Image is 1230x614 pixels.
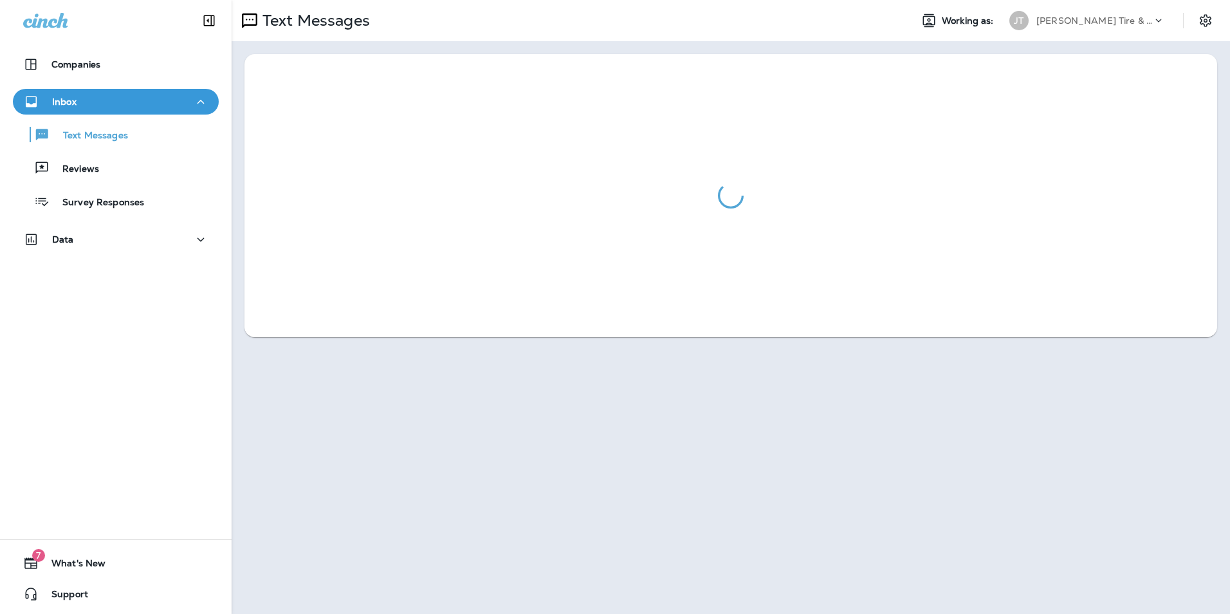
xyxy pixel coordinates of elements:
[13,154,219,181] button: Reviews
[942,15,996,26] span: Working as:
[39,558,106,573] span: What's New
[13,89,219,115] button: Inbox
[50,163,99,176] p: Reviews
[13,550,219,576] button: 7What's New
[13,581,219,607] button: Support
[50,197,144,209] p: Survey Responses
[51,59,100,70] p: Companies
[1194,9,1217,32] button: Settings
[50,130,128,142] p: Text Messages
[13,227,219,252] button: Data
[1036,15,1152,26] p: [PERSON_NAME] Tire & Auto
[191,8,227,33] button: Collapse Sidebar
[13,121,219,148] button: Text Messages
[32,549,45,562] span: 7
[257,11,370,30] p: Text Messages
[13,188,219,215] button: Survey Responses
[13,51,219,77] button: Companies
[1009,11,1029,30] div: JT
[52,234,74,245] p: Data
[39,589,88,604] span: Support
[52,97,77,107] p: Inbox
